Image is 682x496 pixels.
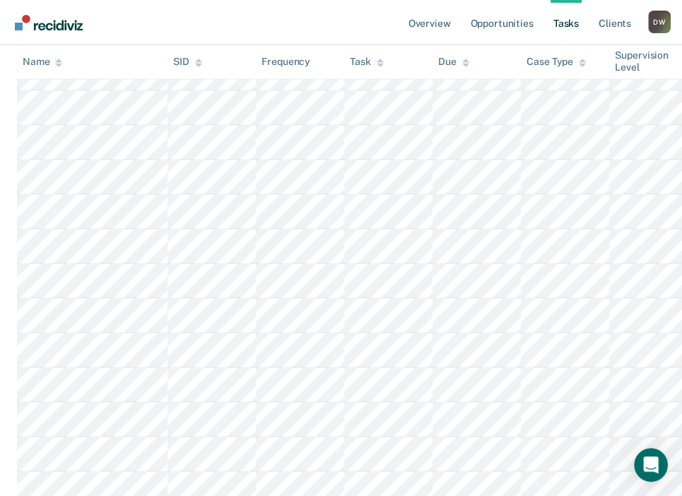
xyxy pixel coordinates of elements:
img: Recidiviz [15,15,83,30]
div: Frequency [261,57,310,69]
div: Task [350,57,383,69]
div: Due [438,57,469,69]
div: Case Type [527,57,586,69]
button: Profile dropdown button [648,11,671,33]
div: D W [648,11,671,33]
div: Name [23,57,62,69]
div: SID [173,57,202,69]
iframe: Intercom live chat [634,448,668,482]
